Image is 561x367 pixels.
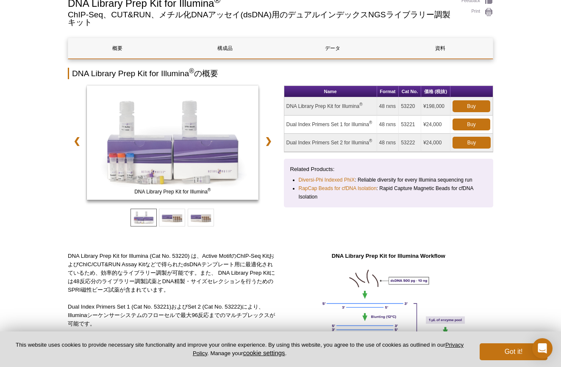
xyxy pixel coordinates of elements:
td: ¥24,000 [421,116,450,134]
a: RapCap Beads for cfDNA Isolation [299,184,377,193]
a: Privacy Policy [193,342,464,356]
th: 価格 (税抜) [421,86,450,97]
p: Related Products: [290,165,487,174]
a: データ [283,38,381,58]
th: Cat No. [399,86,421,97]
td: 53220 [399,97,421,116]
a: Diversi-Phi Indexed PhiX [299,176,355,184]
button: Got it! [480,343,547,360]
a: 資料 [391,38,489,58]
td: 53221 [399,116,421,134]
td: Dual Index Primers Set 2 for Illumina [284,134,377,152]
a: 構成品 [176,38,274,58]
sup: ® [369,120,372,125]
a: Print [461,8,493,17]
td: 48 rxns [377,116,399,134]
th: Format [377,86,399,97]
a: Buy [453,100,490,112]
a: Buy [453,119,490,130]
th: Name [284,86,377,97]
a: DNA Library Prep Kit for Illumina [87,86,258,202]
td: 48 rxns [377,97,399,116]
span: DNA Library Prep Kit for Illumina [89,188,256,196]
a: 概要 [68,38,166,58]
p: This website uses cookies to provide necessary site functionality and improve your online experie... [14,341,466,357]
p: DNA Library Prep Kit for Illumina (Cat No. 53220) は、Active MotifのChIP-Seq KitおよびChIC/CUT&RUN Assa... [68,252,278,294]
h2: DNA Library Prep Kit for Illumina の概要 [68,68,493,79]
sup: ® [208,188,211,192]
img: DNA Library Prep Kit for Illumina [87,86,258,200]
sup: ® [189,67,194,75]
li: : Rapid Capture Magnetic Beads for cfDNA Isolation [299,184,480,201]
td: ¥24,000 [421,134,450,152]
td: Dual Index Primers Set 1 for Illumina [284,116,377,134]
td: 53222 [399,134,421,152]
li: : Reliable diversity for every Illumina sequencing run [299,176,480,184]
p: Dual Index Primers Set 1 (Cat No. 53221)およびSet 2 (Cat No. 53222)により、Illuminaシーケンサーシステムのフローセルで最大96... [68,303,278,328]
h2: ChIP-Seq、CUT&RUN、メチル化DNAアッセイ(dsDNA)用のデュアルインデックスNGSライブラリー調製キット [68,11,453,26]
td: 48 rxns [377,134,399,152]
sup: ® [359,102,362,107]
a: Buy [453,137,491,149]
a: ❮ [68,131,86,151]
td: ¥198,000 [421,97,450,116]
a: ❯ [259,131,278,151]
td: DNA Library Prep Kit for Illumina [284,97,377,116]
sup: ® [369,138,372,143]
button: cookie settings [243,349,285,356]
strong: DNA Library Prep Kit for Illumina Workflow [332,253,445,259]
div: Open Intercom Messenger [532,338,553,359]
